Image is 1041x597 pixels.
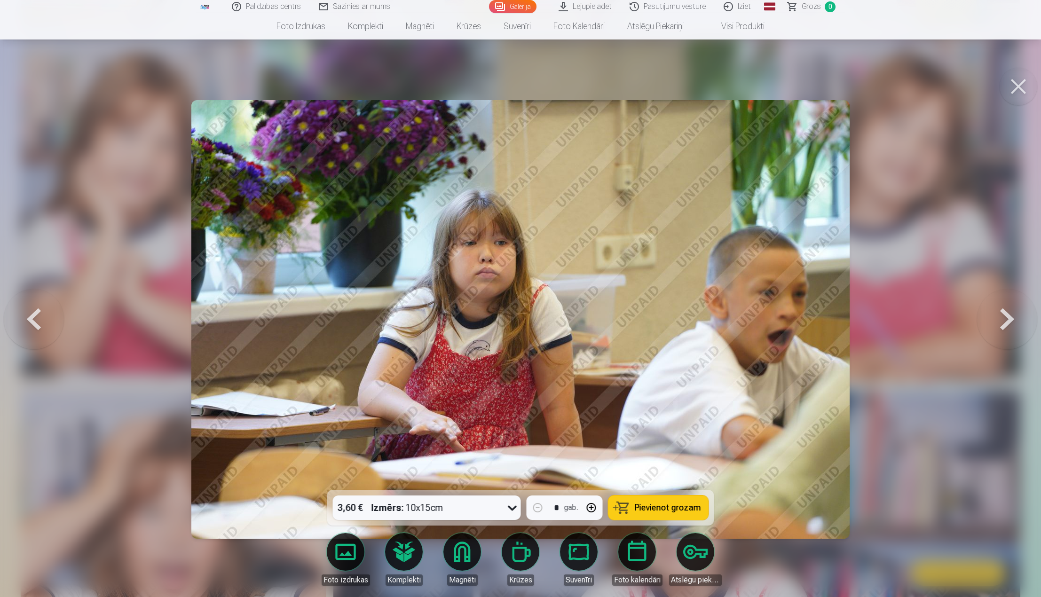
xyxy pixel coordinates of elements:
[542,13,616,39] a: Foto kalendāri
[608,495,709,520] button: Pievienot grozam
[265,13,337,39] a: Foto izdrukas
[616,13,695,39] a: Atslēgu piekariņi
[611,533,663,586] a: Foto kalendāri
[635,503,701,512] span: Pievienot grozam
[507,574,534,586] div: Krūzes
[319,533,372,586] a: Foto izdrukas
[494,533,547,586] a: Krūzes
[669,574,722,586] div: Atslēgu piekariņi
[386,574,423,586] div: Komplekti
[436,533,489,586] a: Magnēti
[492,13,542,39] a: Suvenīri
[200,4,210,9] img: /fa1
[825,1,836,12] span: 0
[394,13,445,39] a: Magnēti
[337,13,394,39] a: Komplekti
[612,574,662,586] div: Foto kalendāri
[447,574,478,586] div: Magnēti
[371,495,443,520] div: 10x15cm
[564,574,594,586] div: Suvenīri
[378,533,430,586] a: Komplekti
[695,13,776,39] a: Visi produkti
[333,495,368,520] div: 3,60 €
[802,1,821,12] span: Grozs
[564,502,578,513] div: gab.
[669,533,722,586] a: Atslēgu piekariņi
[371,501,404,514] strong: Izmērs :
[445,13,492,39] a: Krūzes
[322,574,370,586] div: Foto izdrukas
[552,533,605,586] a: Suvenīri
